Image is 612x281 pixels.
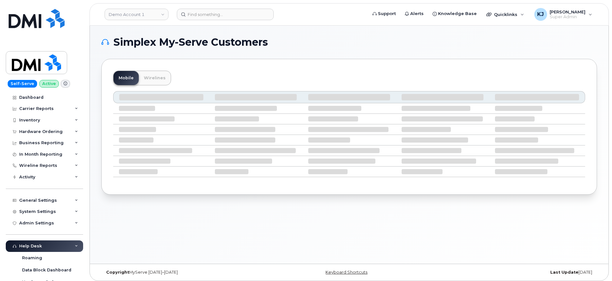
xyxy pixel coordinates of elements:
[101,270,267,275] div: MyServe [DATE]–[DATE]
[106,270,129,275] strong: Copyright
[326,270,367,275] a: Keyboard Shortcuts
[114,37,268,47] span: Simplex My-Serve Customers
[114,71,139,85] a: Mobile
[432,270,597,275] div: [DATE]
[550,270,578,275] strong: Last Update
[139,71,171,85] a: Wirelines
